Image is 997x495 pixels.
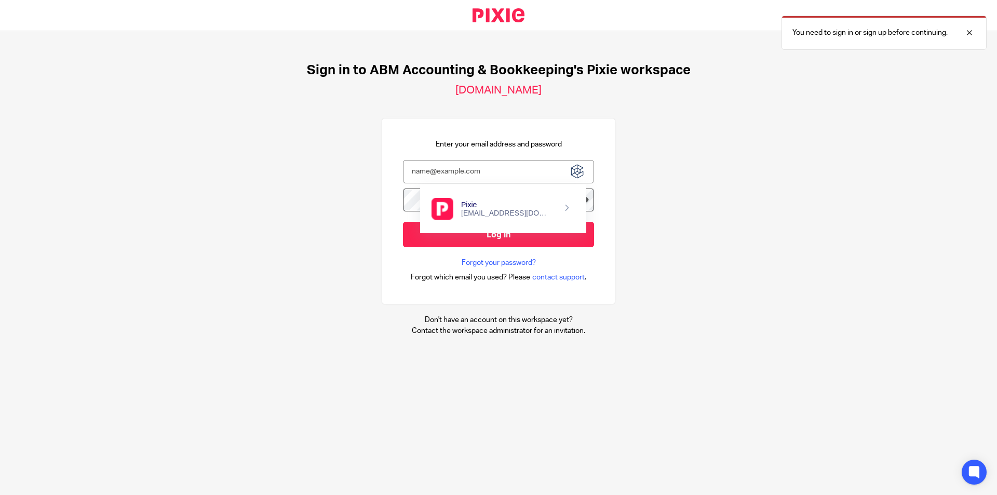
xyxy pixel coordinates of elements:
h2: [DOMAIN_NAME] [455,84,542,97]
p: Contact the workspace administrator for an invitation. [412,326,585,336]
a: Forgot your password? [462,258,536,268]
input: name@example.com [403,160,594,183]
h1: Sign in to ABM Accounting & Bookkeeping's Pixie workspace [307,62,691,78]
p: You need to sign in or sign up before continuing. [792,28,948,38]
p: Enter your email address and password [436,139,562,150]
span: Forgot which email you used? Please [411,272,530,283]
div: . [411,271,587,283]
p: Don't have an account on this workspace yet? [412,315,585,325]
input: Log in [403,222,594,247]
span: contact support [532,272,585,283]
